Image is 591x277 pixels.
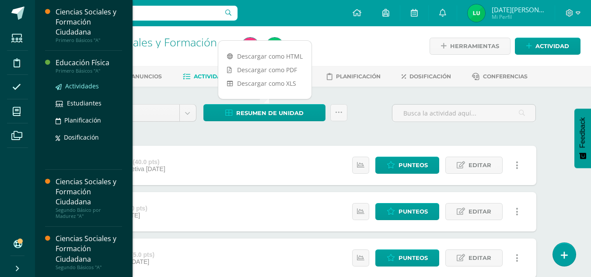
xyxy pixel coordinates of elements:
[203,104,325,121] a: Resumen de unidad
[492,5,544,14] span: [DATE][PERSON_NAME]
[133,158,159,165] strong: (40.0 pts)
[130,258,149,265] span: [DATE]
[65,82,99,90] span: Actividades
[483,73,528,80] span: Conferencias
[100,158,165,165] div: Evaluación
[266,38,283,55] img: 8960283e0a9ce4b4ff33e9216c6cd427.png
[402,70,451,84] a: Dosificación
[469,250,491,266] span: Editar
[68,36,231,48] h1: Ciencias Sociales y Formación Ciudadana
[56,81,122,91] a: Actividades
[241,38,259,55] img: a689aa7ec0f4d9b33e1105774b66cae5.png
[535,38,569,54] span: Actividad
[56,207,122,219] div: Segundo Básico por Madurez "A"
[64,116,101,124] span: Planificación
[399,157,428,173] span: Punteos
[183,70,232,84] a: Actividades
[56,98,122,108] a: Estudiantes
[236,105,304,121] span: Resumen de unidad
[131,251,154,258] strong: (5.0 pts)
[399,203,428,220] span: Punteos
[56,132,122,142] a: Dosificación
[194,73,232,80] span: Actividades
[430,38,511,55] a: Herramientas
[56,234,122,264] div: Ciencias Sociales y Formación Ciudadana
[515,38,581,55] a: Actividad
[56,7,122,37] div: Ciencias Sociales y Formación Ciudadana
[56,234,122,270] a: Ciencias Sociales y Formación CiudadanaSegundo Básicos "A"
[579,117,587,148] span: Feedback
[218,49,311,63] a: Descargar como HTML
[218,77,311,90] a: Descargar como XLS
[56,58,122,74] a: Educación FísicaPrimero Básicos "A"
[469,157,491,173] span: Editar
[131,73,162,80] span: Anuncios
[375,249,439,266] a: Punteos
[469,203,491,220] span: Editar
[97,105,173,121] span: Unidad 4
[68,48,231,56] div: Primero Básicos 'A'
[56,264,122,270] div: Segundo Básicos "A"
[56,177,122,219] a: Ciencias Sociales y Formación CiudadanaSegundo Básico por Madurez "A"
[375,203,439,220] a: Punteos
[119,70,162,84] a: Anuncios
[67,99,101,107] span: Estudiantes
[375,157,439,174] a: Punteos
[409,73,451,80] span: Dosificación
[56,68,122,74] div: Primero Básicos "A"
[91,105,196,121] a: Unidad 4
[56,177,122,207] div: Ciencias Sociales y Formación Ciudadana
[56,115,122,125] a: Planificación
[392,105,535,122] input: Busca la actividad aquí...
[574,109,591,168] button: Feedback - Mostrar encuesta
[492,13,544,21] span: Mi Perfil
[120,205,147,212] strong: (10.0 pts)
[399,250,428,266] span: Punteos
[68,35,273,49] a: Ciencias Sociales y Formación Ciudadana
[336,73,381,80] span: Planificación
[218,63,311,77] a: Descargar como PDF
[56,58,122,68] div: Educación Física
[327,70,381,84] a: Planificación
[472,70,528,84] a: Conferencias
[56,37,122,43] div: Primero Básicos "A"
[146,165,165,172] span: [DATE]
[64,133,99,141] span: Dosificación
[56,7,122,43] a: Ciencias Sociales y Formación CiudadanaPrimero Básicos "A"
[468,4,485,22] img: 8960283e0a9ce4b4ff33e9216c6cd427.png
[41,6,238,21] input: Busca un usuario...
[450,38,499,54] span: Herramientas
